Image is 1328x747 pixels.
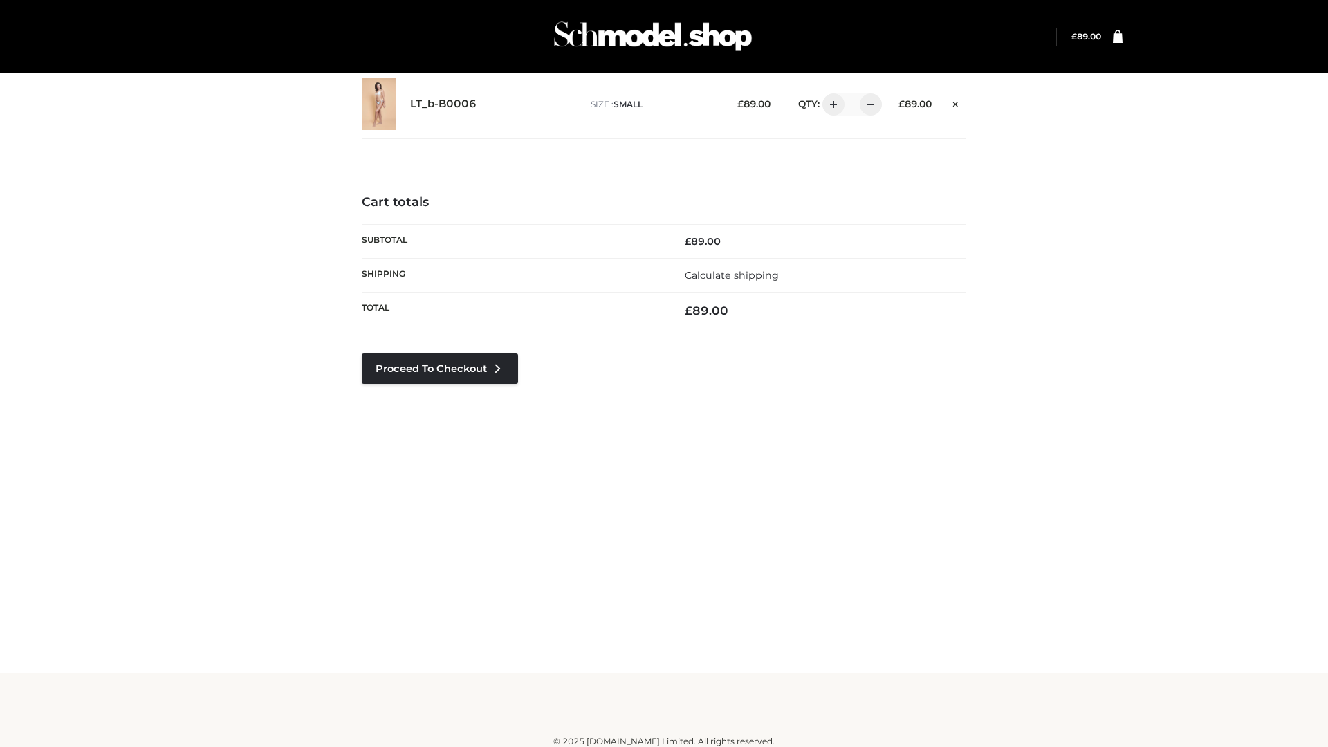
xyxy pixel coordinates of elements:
img: Schmodel Admin 964 [549,9,757,64]
span: SMALL [614,99,643,109]
h4: Cart totals [362,195,966,210]
a: LT_b-B0006 [410,98,477,111]
a: Proceed to Checkout [362,353,518,384]
bdi: 89.00 [685,235,721,248]
span: £ [685,235,691,248]
a: £89.00 [1071,31,1101,41]
th: Shipping [362,258,664,292]
th: Total [362,293,664,329]
img: LT_b-B0006 - SMALL [362,78,396,130]
bdi: 89.00 [685,304,728,317]
bdi: 89.00 [1071,31,1101,41]
a: Remove this item [946,93,966,111]
a: Calculate shipping [685,269,779,282]
span: £ [685,304,692,317]
span: £ [1071,31,1077,41]
bdi: 89.00 [898,98,932,109]
div: QTY: [784,93,877,116]
bdi: 89.00 [737,98,771,109]
p: size : [591,98,716,111]
th: Subtotal [362,224,664,258]
span: £ [898,98,905,109]
span: £ [737,98,744,109]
